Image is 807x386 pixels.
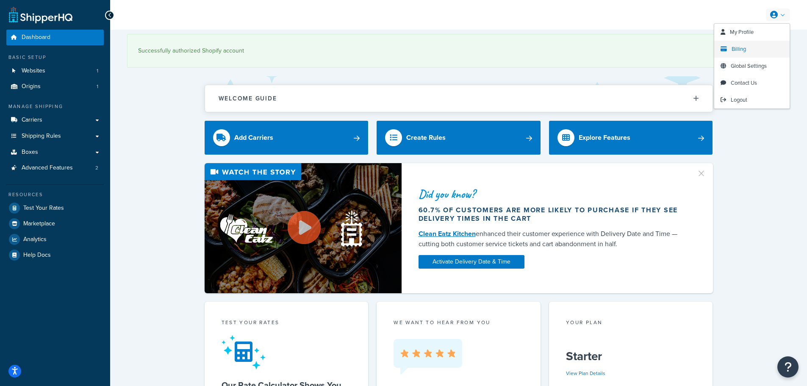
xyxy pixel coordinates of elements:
p: we want to hear from you [394,319,524,326]
div: Your Plan [566,319,696,328]
a: Websites1 [6,63,104,79]
a: Contact Us [714,75,790,92]
a: Activate Delivery Date & Time [419,255,524,269]
span: Test Your Rates [23,205,64,212]
a: Create Rules [377,121,541,155]
button: Open Resource Center [777,356,799,378]
a: Boxes [6,144,104,160]
li: Origins [6,79,104,94]
div: Test your rates [222,319,352,328]
li: Advanced Features [6,160,104,176]
span: 2 [95,164,98,172]
div: Explore Features [579,132,630,144]
span: Help Docs [23,252,51,259]
span: Billing [732,45,746,53]
button: Welcome Guide [205,85,713,112]
div: Resources [6,191,104,198]
h2: Welcome Guide [219,95,277,102]
a: Carriers [6,112,104,128]
a: Logout [714,92,790,108]
a: Test Your Rates [6,200,104,216]
span: Logout [731,96,747,104]
span: Websites [22,67,45,75]
span: Advanced Features [22,164,73,172]
li: Websites [6,63,104,79]
a: Billing [714,41,790,58]
div: 60.7% of customers are more likely to purchase if they see delivery times in the cart [419,206,686,223]
a: Global Settings [714,58,790,75]
div: Basic Setup [6,54,104,61]
a: Marketplace [6,216,104,231]
div: Manage Shipping [6,103,104,110]
h5: Starter [566,350,696,363]
span: Marketplace [23,220,55,228]
div: Add Carriers [234,132,273,144]
span: 1 [97,83,98,90]
span: Contact Us [731,79,757,87]
div: Successfully authorized Shopify account [138,45,779,57]
a: My Profile [714,24,790,41]
a: View Plan Details [566,369,605,377]
span: Dashboard [22,34,50,41]
span: My Profile [730,28,754,36]
a: Analytics [6,232,104,247]
div: Create Rules [406,132,446,144]
a: Dashboard [6,30,104,45]
a: Add Carriers [205,121,369,155]
a: Shipping Rules [6,128,104,144]
a: Origins1 [6,79,104,94]
a: Advanced Features2 [6,160,104,176]
a: Help Docs [6,247,104,263]
span: Boxes [22,149,38,156]
div: enhanced their customer experience with Delivery Date and Time — cutting both customer service ti... [419,229,686,249]
span: Shipping Rules [22,133,61,140]
img: Video thumbnail [205,163,402,293]
a: Explore Features [549,121,713,155]
div: Did you know? [419,188,686,200]
a: Clean Eatz Kitchen [419,229,476,239]
span: Global Settings [731,62,767,70]
span: Carriers [22,117,42,124]
span: Analytics [23,236,47,243]
span: Origins [22,83,41,90]
span: 1 [97,67,98,75]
